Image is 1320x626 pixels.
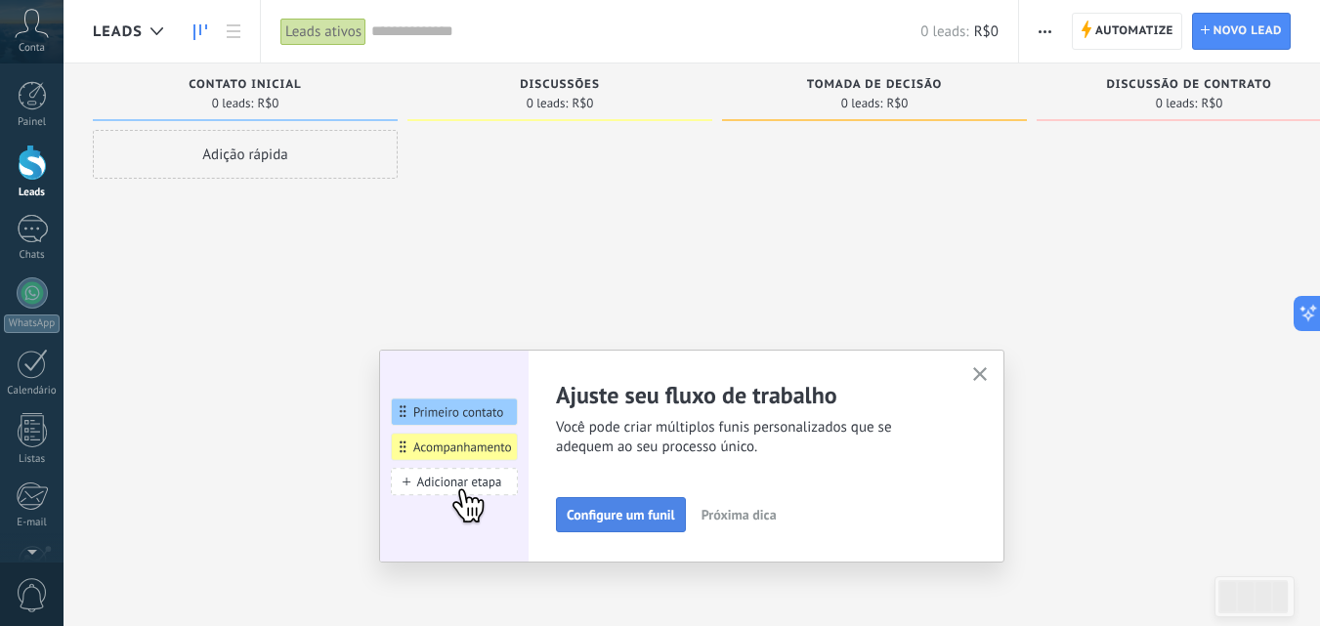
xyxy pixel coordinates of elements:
span: Conta [19,42,45,55]
button: Configure um funil [556,497,686,532]
span: R$0 [572,98,593,109]
div: Chats [4,249,61,262]
span: 0 leads: [212,98,254,109]
a: Novo lead [1192,13,1291,50]
span: Próxima dica [702,508,777,522]
span: R$0 [1201,98,1222,109]
a: Automatize [1072,13,1182,50]
span: Tomada de decisão [807,78,942,92]
div: Listas [4,453,61,466]
div: E-mail [4,517,61,529]
span: 0 leads: [1156,98,1198,109]
span: Discussões [520,78,600,92]
div: Calendário [4,385,61,397]
h2: Ajuste seu fluxo de trabalho [556,380,949,410]
div: Leads [4,187,61,199]
span: Configure um funil [567,508,675,522]
span: Contato inicial [189,78,301,92]
div: Tomada de decisão [732,78,1017,95]
span: R$0 [974,22,999,41]
span: Leads [93,22,143,41]
span: Discussão de contrato [1106,78,1271,92]
button: Mais [1031,13,1059,50]
a: Leads [184,13,217,51]
span: 0 leads: [920,22,968,41]
span: Automatize [1095,14,1173,49]
div: Leads ativos [280,18,366,46]
span: 0 leads: [527,98,569,109]
div: Discussões [417,78,703,95]
div: WhatsApp [4,314,60,333]
span: R$0 [257,98,278,109]
span: Você pode criar múltiplos funis personalizados que se adequem ao seu processo único. [556,418,949,457]
div: Adição rápida [93,130,398,179]
span: R$0 [886,98,908,109]
a: Lista [217,13,250,51]
button: Próxima dica [693,500,786,529]
div: Contato inicial [103,78,388,95]
span: 0 leads: [841,98,883,109]
div: Painel [4,116,61,129]
span: Novo lead [1214,14,1282,49]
